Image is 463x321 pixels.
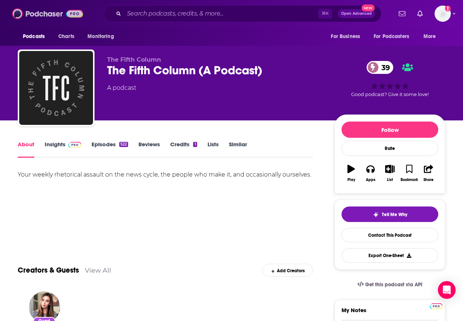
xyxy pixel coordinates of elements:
[229,141,247,158] a: Similar
[342,122,438,138] button: Follow
[414,7,426,20] a: Show notifications dropdown
[23,31,45,42] span: Podcasts
[341,12,372,16] span: Open Advanced
[373,212,379,218] img: tell me why sparkle
[342,248,438,263] button: Export One-Sheet
[367,61,394,74] a: 39
[342,141,438,156] div: Rate
[193,142,197,147] div: 1
[263,264,313,277] div: Add Creators
[438,281,456,299] div: Open Intercom Messenger
[208,141,219,158] a: Lists
[342,228,438,242] a: Contact This Podcast
[45,141,81,158] a: InsightsPodchaser Pro
[430,303,443,309] img: Podchaser Pro
[335,56,445,102] div: 39Good podcast? Give it some love!
[58,31,74,42] span: Charts
[12,7,83,21] img: Podchaser - Follow, Share and Rate Podcasts
[351,276,428,294] a: Get this podcast via API
[342,206,438,222] button: tell me why sparkleTell Me Why
[387,178,393,182] div: List
[18,30,54,44] button: open menu
[435,6,451,22] img: User Profile
[18,266,79,275] a: Creators & Guests
[331,31,360,42] span: For Business
[347,178,355,182] div: Play
[430,302,443,309] a: Pro website
[423,31,436,42] span: More
[85,266,111,274] a: View All
[342,160,361,187] button: Play
[423,178,433,182] div: Share
[366,178,375,182] div: Apps
[380,160,399,187] button: List
[318,9,332,18] span: ⌘ K
[107,56,161,63] span: The Fifth Column
[326,30,369,44] button: open menu
[396,7,408,20] a: Show notifications dropdown
[369,30,420,44] button: open menu
[338,9,375,18] button: Open AdvancedNew
[82,30,123,44] button: open menu
[365,281,422,288] span: Get this podcast via API
[119,142,128,147] div: 522
[361,160,380,187] button: Apps
[19,51,93,125] img: The Fifth Column (A Podcast)
[351,92,429,97] span: Good podcast? Give it some love!
[104,5,381,22] div: Search podcasts, credits, & more...
[419,160,438,187] button: Share
[374,31,409,42] span: For Podcasters
[382,212,407,218] span: Tell Me Why
[401,178,418,182] div: Bookmark
[342,307,438,320] label: My Notes
[124,8,318,20] input: Search podcasts, credits, & more...
[435,6,451,22] button: Show profile menu
[361,4,375,11] span: New
[107,83,136,92] div: A podcast
[399,160,419,187] button: Bookmark
[68,142,81,148] img: Podchaser Pro
[54,30,79,44] a: Charts
[435,6,451,22] span: Logged in as ebolden
[445,6,451,11] svg: Add a profile image
[374,61,394,74] span: 39
[88,31,114,42] span: Monitoring
[138,141,160,158] a: Reviews
[170,141,197,158] a: Credits1
[18,141,34,158] a: About
[418,30,445,44] button: open menu
[92,141,128,158] a: Episodes522
[18,170,313,180] div: Your weekly rhetorical assault on the news cycle, the people who make it, and occasionally oursel...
